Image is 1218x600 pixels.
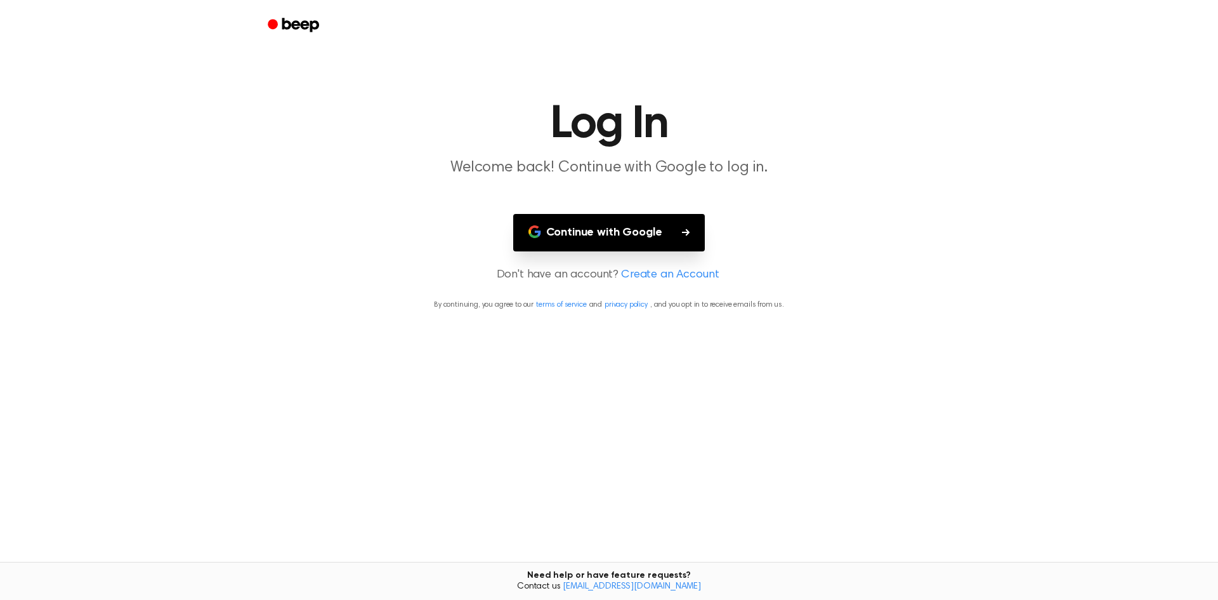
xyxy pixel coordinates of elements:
p: Welcome back! Continue with Google to log in. [365,157,853,178]
a: [EMAIL_ADDRESS][DOMAIN_NAME] [563,582,701,591]
p: Don't have an account? [15,267,1203,284]
a: Create an Account [621,267,719,284]
span: Contact us [8,582,1210,593]
a: terms of service [536,301,586,309]
a: Beep [259,13,331,38]
p: By continuing, you agree to our and , and you opt in to receive emails from us. [15,299,1203,310]
h1: Log In [284,102,934,147]
a: privacy policy [605,301,648,309]
button: Continue with Google [513,214,705,251]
